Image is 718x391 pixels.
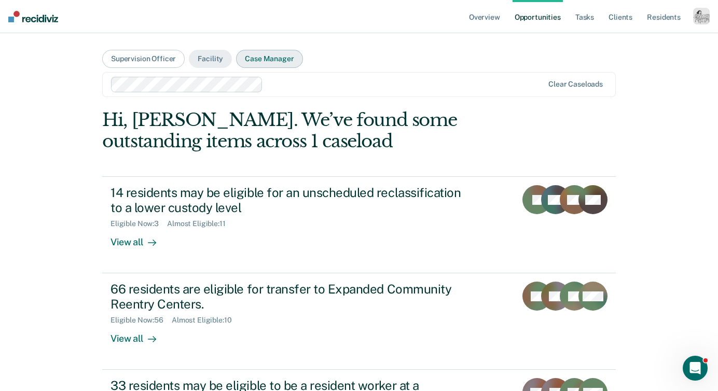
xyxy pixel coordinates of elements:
[102,50,185,68] button: Supervision Officer
[102,109,513,152] div: Hi, [PERSON_NAME]. We’ve found some outstanding items across 1 caseload
[167,219,234,228] div: Almost Eligible : 11
[683,356,708,381] iframe: Intercom live chat
[111,219,167,228] div: Eligible Now : 3
[548,80,603,89] div: Clear caseloads
[8,11,58,22] img: Recidiviz
[111,316,172,325] div: Eligible Now : 56
[111,185,475,215] div: 14 residents may be eligible for an unscheduled reclassification to a lower custody level
[111,325,169,345] div: View all
[111,228,169,248] div: View all
[189,50,232,68] button: Facility
[172,316,240,325] div: Almost Eligible : 10
[111,282,475,312] div: 66 residents are eligible for transfer to Expanded Community Reentry Centers.
[236,50,302,68] button: Case Manager
[102,273,616,370] a: 66 residents are eligible for transfer to Expanded Community Reentry Centers.Eligible Now:56Almos...
[102,176,616,273] a: 14 residents may be eligible for an unscheduled reclassification to a lower custody levelEligible...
